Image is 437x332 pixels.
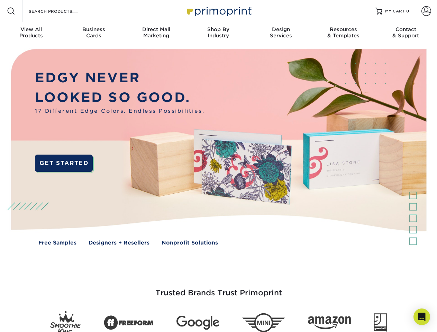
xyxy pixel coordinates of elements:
img: Goodwill [374,313,387,332]
input: SEARCH PRODUCTS..... [28,7,95,15]
span: Design [250,26,312,33]
span: Resources [312,26,374,33]
img: Primoprint [184,3,253,18]
span: Contact [375,26,437,33]
a: GET STARTED [35,155,93,172]
a: Direct MailMarketing [125,22,187,44]
div: Services [250,26,312,39]
img: Amazon [308,316,351,330]
h3: Trusted Brands Trust Primoprint [16,272,421,306]
span: Direct Mail [125,26,187,33]
p: EDGY NEVER [35,68,204,88]
span: Business [62,26,125,33]
div: Industry [187,26,249,39]
a: Resources& Templates [312,22,374,44]
a: Shop ByIndustry [187,22,249,44]
a: Contact& Support [375,22,437,44]
a: Designers + Resellers [89,239,149,247]
span: Shop By [187,26,249,33]
a: Nonprofit Solutions [162,239,218,247]
div: & Support [375,26,437,39]
p: LOOKED SO GOOD. [35,88,204,108]
span: MY CART [385,8,405,14]
a: BusinessCards [62,22,125,44]
iframe: Google Customer Reviews [2,311,59,330]
img: Google [176,316,219,330]
span: 0 [406,9,409,13]
div: Cards [62,26,125,39]
a: Free Samples [38,239,76,247]
div: Marketing [125,26,187,39]
a: DesignServices [250,22,312,44]
span: 17 Different Edge Colors. Endless Possibilities. [35,107,204,115]
div: Open Intercom Messenger [413,308,430,325]
div: & Templates [312,26,374,39]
